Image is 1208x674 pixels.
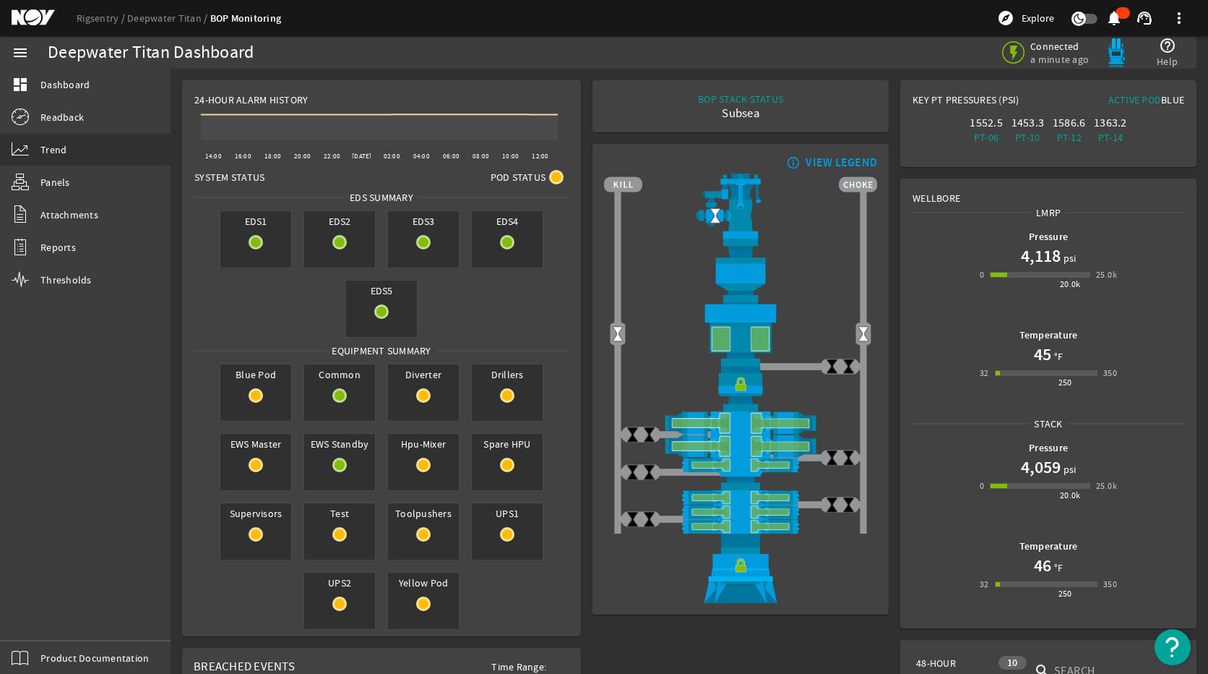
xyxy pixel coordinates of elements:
[1157,54,1178,69] span: Help
[40,651,149,665] span: Product Documentation
[1030,40,1092,53] span: Connected
[698,106,783,121] div: Subsea
[1019,328,1078,342] b: Temperature
[604,505,877,519] img: PipeRamOpen.png
[220,364,291,385] span: Blue Pod
[324,152,340,161] text: 22:00
[901,179,1196,205] div: Wellbore
[1060,277,1081,291] div: 20.0k
[1092,116,1128,130] div: 1363.2
[472,434,543,454] span: Spare HPU
[1019,539,1078,553] b: Temperature
[1108,93,1162,106] span: Active Pod
[1031,205,1066,220] span: LMRP
[806,155,877,170] div: VIEW LEGEND
[388,364,459,385] span: Diverter
[40,240,76,255] span: Reports
[472,211,543,231] span: EDS4
[1159,37,1176,54] mat-icon: help_outline
[12,76,29,93] mat-icon: dashboard
[855,325,872,342] img: Valve2Open.png
[913,93,1048,113] div: Key PT Pressures (PSI)
[388,434,459,454] span: Hpu-Mixer
[1051,349,1064,364] span: °F
[205,152,222,161] text: 14:00
[840,450,857,466] img: ValveClose.png
[491,170,546,184] span: Pod Status
[304,434,375,454] span: EWS Standby
[641,511,657,528] img: ValveClose.png
[480,660,558,674] span: Time Range:
[604,490,877,505] img: PipeRamOpen.png
[610,325,626,342] img: Valve2Open.png
[77,12,127,25] a: Rigsentry
[388,211,459,231] span: EDS3
[1029,417,1067,431] span: Stack
[40,142,66,157] span: Trend
[604,411,877,435] img: ShearRamOpen.png
[1051,560,1064,575] span: °F
[1092,130,1128,145] div: PT-14
[980,366,989,380] div: 32
[1021,456,1061,479] h1: 4,059
[641,464,657,481] img: ValveClose.png
[604,239,877,302] img: FlexJoint.png
[294,152,311,161] text: 20:00
[40,273,92,287] span: Thresholds
[1058,586,1072,601] div: 250
[1136,9,1153,27] mat-icon: support_agent
[12,44,29,61] mat-icon: menu
[1051,116,1087,130] div: 1586.6
[194,659,295,674] span: Breached Events
[40,110,84,124] span: Readback
[1030,53,1092,66] span: a minute ago
[472,503,543,524] span: UPS1
[388,503,459,524] span: Toolpushers
[998,656,1027,670] div: 10
[194,93,308,107] span: 24-Hour Alarm History
[1029,230,1068,244] b: Pressure
[532,152,548,161] text: 12:00
[235,152,251,161] text: 16:00
[604,458,877,472] img: PipeRamOpen.png
[473,152,489,161] text: 08:00
[624,427,641,443] img: ValveClose.png
[304,573,375,593] span: UPS2
[1060,488,1081,503] div: 20.0k
[345,190,418,205] span: EDS SUMMARY
[1105,9,1123,27] mat-icon: notifications
[604,174,877,239] img: RiserAdapter.png
[1034,343,1051,366] h1: 45
[502,152,519,161] text: 10:00
[1162,1,1196,35] button: more_vert
[1022,11,1054,25] span: Explore
[980,479,984,493] div: 0
[1061,251,1077,265] span: psi
[604,367,877,411] img: RiserConnectorLock.png
[1155,629,1191,665] button: Open Resource Center
[1061,462,1077,477] span: psi
[127,12,210,25] a: Deepwater Titan
[327,344,436,358] span: Equipment Summary
[968,130,1004,145] div: PT-06
[980,577,989,592] div: 32
[783,157,801,168] mat-icon: info_outline
[220,503,291,524] span: Supervisors
[604,519,877,534] img: PipeRamOpen.png
[220,211,291,231] span: EDS1
[304,503,375,524] span: Test
[604,435,877,458] img: ShearRamOpen.png
[980,268,984,282] div: 0
[413,152,430,161] text: 04:00
[1058,375,1072,390] div: 250
[1034,554,1051,577] h1: 46
[1096,268,1117,282] div: 25.0k
[304,211,375,231] span: EDS2
[1102,38,1131,67] img: Bluepod.svg
[384,152,400,161] text: 02:00
[472,364,543,385] span: Drillers
[840,358,857,375] img: ValveClose.png
[641,427,657,443] img: ValveClose.png
[194,170,264,184] span: System Status
[824,497,840,513] img: ValveClose.png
